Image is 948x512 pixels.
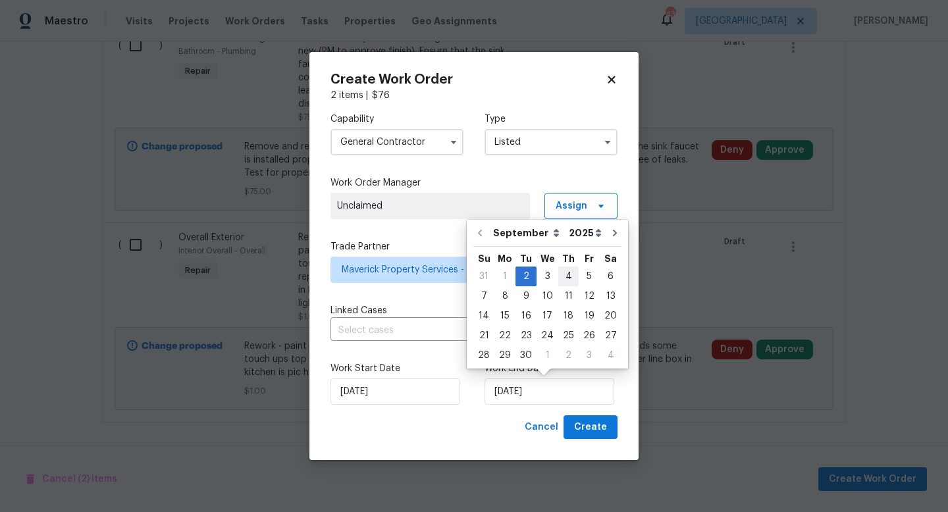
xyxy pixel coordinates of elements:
[558,286,579,306] div: Thu Sep 11 2025
[600,346,621,365] div: Sat Oct 04 2025
[537,326,558,346] div: Wed Sep 24 2025
[485,378,614,405] input: M/D/YYYY
[515,326,537,345] div: 23
[330,113,463,126] label: Capability
[372,91,390,100] span: $ 76
[540,254,555,263] abbr: Wednesday
[537,267,558,286] div: 3
[600,307,621,325] div: 20
[330,73,606,86] h2: Create Work Order
[579,286,600,306] div: Fri Sep 12 2025
[473,286,494,306] div: Sun Sep 07 2025
[473,346,494,365] div: Sun Sep 28 2025
[515,346,537,365] div: 30
[537,267,558,286] div: Wed Sep 03 2025
[519,415,564,440] button: Cancel
[494,346,515,365] div: 29
[515,326,537,346] div: Tue Sep 23 2025
[537,346,558,365] div: Wed Oct 01 2025
[579,346,600,365] div: 3
[473,307,494,325] div: 14
[556,199,587,213] span: Assign
[585,254,594,263] abbr: Friday
[579,326,600,346] div: Fri Sep 26 2025
[600,306,621,326] div: Sat Sep 20 2025
[515,267,537,286] div: 2
[566,223,605,243] select: Year
[579,267,600,286] div: 5
[537,307,558,325] div: 17
[558,326,579,346] div: Thu Sep 25 2025
[562,254,575,263] abbr: Thursday
[473,287,494,305] div: 7
[600,287,621,305] div: 13
[537,286,558,306] div: Wed Sep 10 2025
[330,362,463,375] label: Work Start Date
[579,346,600,365] div: Fri Oct 03 2025
[473,346,494,365] div: 28
[494,326,515,346] div: Mon Sep 22 2025
[470,220,490,246] button: Go to previous month
[330,378,460,405] input: M/D/YYYY
[485,129,618,155] input: Select...
[558,346,579,365] div: 2
[515,307,537,325] div: 16
[605,220,625,246] button: Go to next month
[330,129,463,155] input: Select...
[494,287,515,305] div: 8
[494,286,515,306] div: Mon Sep 08 2025
[600,346,621,365] div: 4
[330,89,618,102] div: 2 items |
[515,267,537,286] div: Tue Sep 02 2025
[558,267,579,286] div: Thu Sep 04 2025
[494,267,515,286] div: Mon Sep 01 2025
[579,267,600,286] div: Fri Sep 05 2025
[490,223,566,243] select: Month
[515,286,537,306] div: Tue Sep 09 2025
[515,287,537,305] div: 9
[558,307,579,325] div: 18
[525,419,558,436] span: Cancel
[330,176,618,190] label: Work Order Manager
[473,267,494,286] div: Sun Aug 31 2025
[494,326,515,345] div: 22
[330,240,618,253] label: Trade Partner
[473,326,494,345] div: 21
[342,263,587,276] span: Maverick Property Services - DFW
[515,346,537,365] div: Tue Sep 30 2025
[494,307,515,325] div: 15
[494,267,515,286] div: 1
[574,419,607,436] span: Create
[537,326,558,345] div: 24
[473,267,494,286] div: 31
[558,346,579,365] div: Thu Oct 02 2025
[337,199,523,213] span: Unclaimed
[558,306,579,326] div: Thu Sep 18 2025
[579,287,600,305] div: 12
[330,304,387,317] span: Linked Cases
[515,306,537,326] div: Tue Sep 16 2025
[520,254,532,263] abbr: Tuesday
[537,346,558,365] div: 1
[564,415,618,440] button: Create
[558,287,579,305] div: 11
[579,307,600,325] div: 19
[600,326,621,345] div: 27
[604,254,617,263] abbr: Saturday
[485,113,618,126] label: Type
[446,134,461,150] button: Show options
[600,326,621,346] div: Sat Sep 27 2025
[579,326,600,345] div: 26
[473,326,494,346] div: Sun Sep 21 2025
[330,320,581,341] input: Select cases
[478,254,490,263] abbr: Sunday
[600,286,621,306] div: Sat Sep 13 2025
[494,306,515,326] div: Mon Sep 15 2025
[537,287,558,305] div: 10
[494,346,515,365] div: Mon Sep 29 2025
[600,267,621,286] div: 6
[473,306,494,326] div: Sun Sep 14 2025
[600,267,621,286] div: Sat Sep 06 2025
[600,134,616,150] button: Show options
[558,267,579,286] div: 4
